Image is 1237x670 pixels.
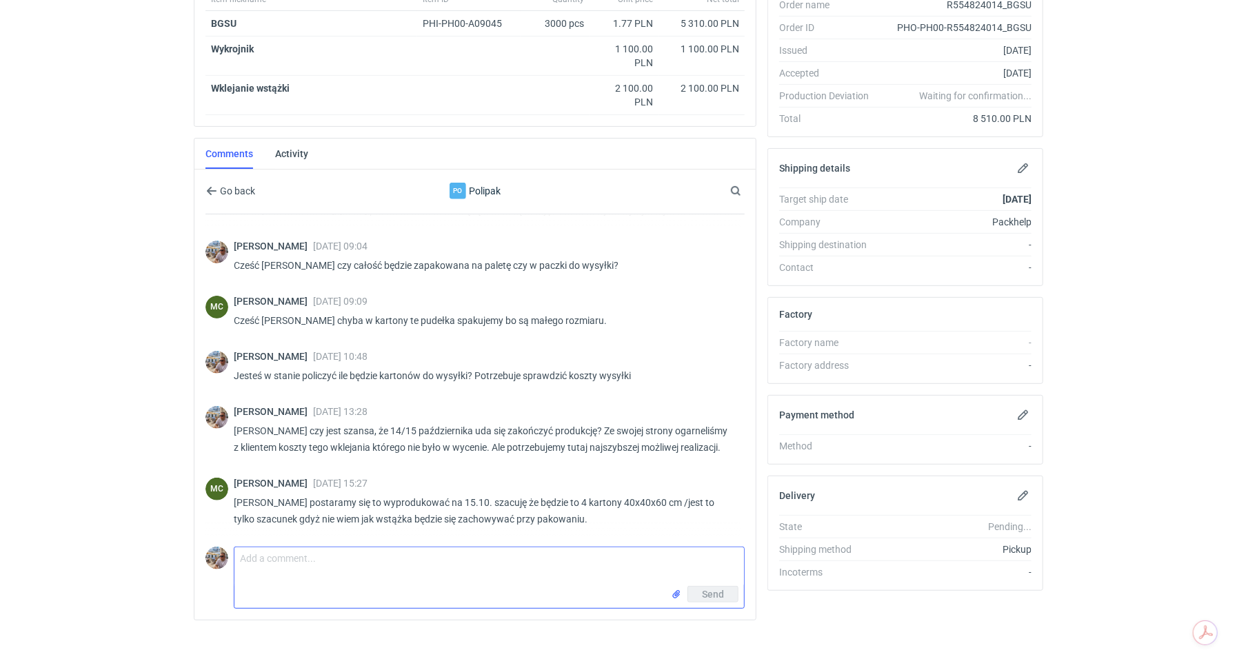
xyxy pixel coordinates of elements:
[880,336,1032,349] div: -
[880,565,1032,579] div: -
[595,17,653,30] div: 1.77 PLN
[205,547,228,569] img: Michał Palasek
[313,406,368,417] span: [DATE] 13:28
[205,406,228,429] img: Michał Palasek
[880,261,1032,274] div: -
[205,478,228,500] figcaption: MC
[664,81,739,95] div: 2 100.00 PLN
[234,257,734,274] p: Cześć [PERSON_NAME] czy całość będzie zapakowana na paletę czy w paczki do wysyłki?
[687,586,738,602] button: Send
[450,183,466,199] figcaption: Po
[919,89,1032,103] em: Waiting for confirmation...
[880,43,1032,57] div: [DATE]
[205,478,228,500] div: Marcin Czarnecki
[313,351,368,362] span: [DATE] 10:48
[988,521,1032,532] em: Pending...
[880,358,1032,372] div: -
[521,11,590,37] div: 3000 pcs
[234,241,313,252] span: [PERSON_NAME]
[205,296,228,318] div: Marcin Czarnecki
[880,66,1032,80] div: [DATE]
[880,439,1032,453] div: -
[880,21,1032,34] div: PHO-PH00-R554824014_BGSU
[313,241,368,252] span: [DATE] 09:04
[1015,487,1032,504] button: Edit delivery details
[779,238,880,252] div: Shipping destination
[664,42,739,56] div: 1 100.00 PLN
[313,478,368,489] span: [DATE] 15:27
[205,351,228,374] img: Michał Palasek
[779,520,880,534] div: State
[234,312,734,329] p: Cześć [PERSON_NAME] chyba w kartony te pudełka spakujemy bo są małego rozmiaru.
[595,42,653,70] div: 1 100.00 PLN
[779,261,880,274] div: Contact
[205,139,253,169] a: Comments
[234,367,734,384] p: Jesteś w stanie policzyć ile będzie kartonów do wysyłki? Potrzebuje sprawdzić koszty wysyłki
[1015,160,1032,176] button: Edit shipping details
[205,183,256,199] button: Go back
[779,409,854,420] h2: Payment method
[779,112,880,125] div: Total
[779,358,880,372] div: Factory address
[779,163,850,174] h2: Shipping details
[234,494,734,527] p: [PERSON_NAME] postaramy się to wyprodukować na 15.10. szacuję że będzie to 4 kartony 40x40x60 cm ...
[779,336,880,349] div: Factory name
[727,183,772,199] input: Search
[234,296,313,307] span: [PERSON_NAME]
[205,241,228,263] img: Michał Palasek
[234,423,734,456] p: [PERSON_NAME] czy jest szansa, że 14/15 października uda się zakończyć produkcję? Ze swojej stron...
[779,542,880,556] div: Shipping method
[779,565,880,579] div: Incoterms
[211,43,254,54] strong: Wykrojnik
[313,296,368,307] span: [DATE] 09:09
[779,43,880,57] div: Issued
[450,183,466,199] div: Polipak
[880,215,1032,229] div: Packhelp
[205,296,228,318] figcaption: MC
[1003,194,1032,205] strong: [DATE]
[779,215,880,229] div: Company
[423,17,515,30] div: PHI-PH00-A09045
[664,17,739,30] div: 5 310.00 PLN
[779,439,880,453] div: Method
[779,89,880,103] div: Production Deviation
[275,139,308,169] a: Activity
[779,66,880,80] div: Accepted
[217,186,255,196] span: Go back
[1015,407,1032,423] button: Edit payment method
[595,81,653,109] div: 2 100.00 PLN
[234,406,313,417] span: [PERSON_NAME]
[211,18,237,29] a: BGSU
[234,478,313,489] span: [PERSON_NAME]
[702,589,724,599] span: Send
[779,490,815,501] h2: Delivery
[880,238,1032,252] div: -
[779,192,880,206] div: Target ship date
[779,21,880,34] div: Order ID
[880,542,1032,556] div: Pickup
[362,183,588,199] div: Polipak
[779,309,812,320] h2: Factory
[234,351,313,362] span: [PERSON_NAME]
[880,112,1032,125] div: 8 510.00 PLN
[211,83,290,94] strong: Wklejanie wstążki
